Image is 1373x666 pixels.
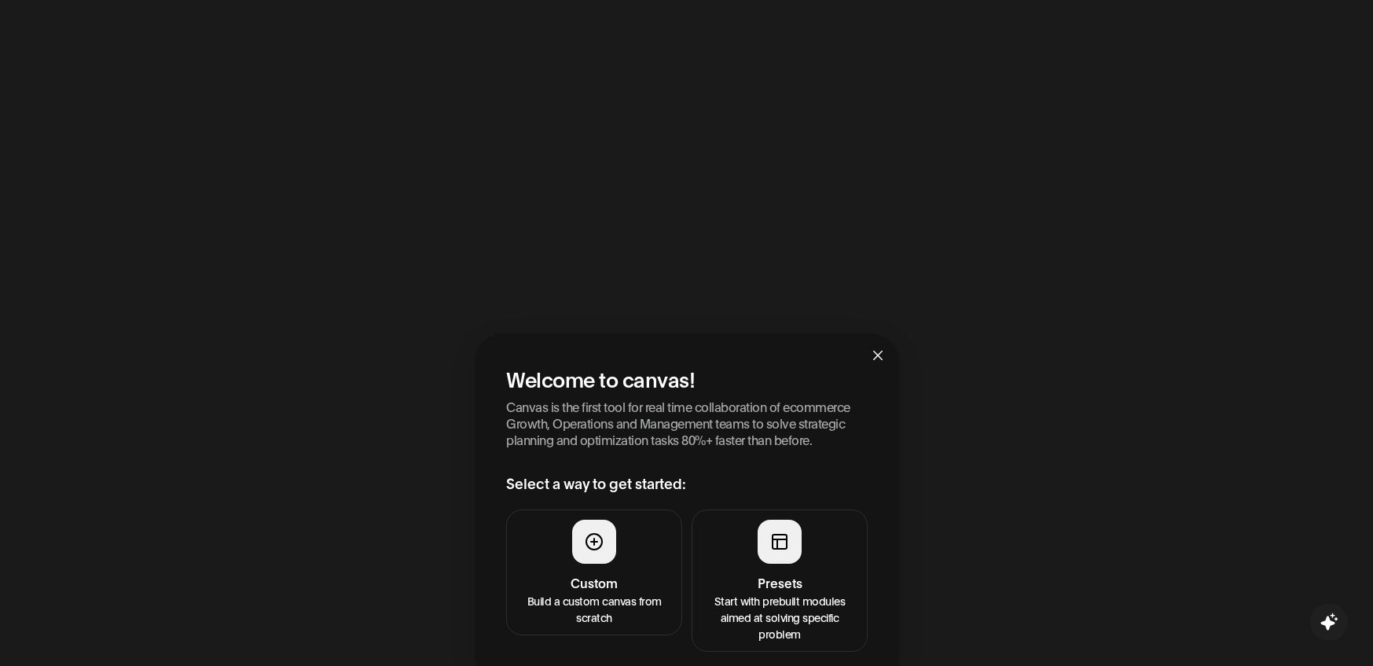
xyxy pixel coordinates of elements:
h4: Custom [516,573,672,592]
button: PresetsStart with prebuilt modules aimed at solving specific problem [692,510,868,652]
p: Build a custom canvas from scratch [516,592,672,625]
h3: Select a way to get started: [506,473,868,494]
button: CustomBuild a custom canvas from scratch [506,510,682,635]
p: Canvas is the first tool for real time collaboration of ecommerce Growth, Operations and Manageme... [506,398,868,447]
p: Start with prebuilt modules aimed at solving specific problem [702,592,857,642]
h4: Presets [702,573,857,592]
span: close [872,349,884,362]
h2: Welcome to canvas! [506,365,868,392]
button: Close [857,333,899,376]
